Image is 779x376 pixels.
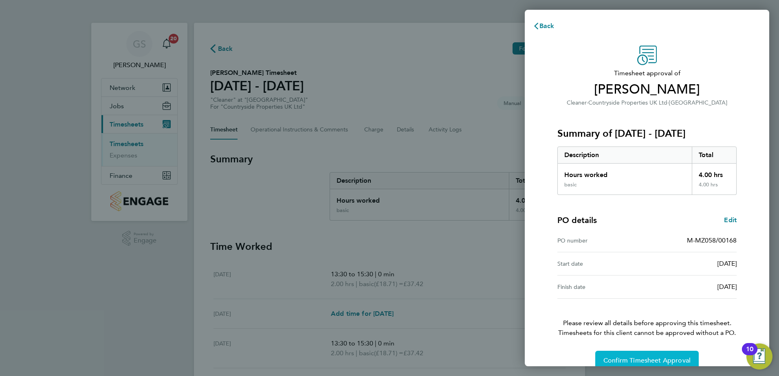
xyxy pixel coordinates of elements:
[746,343,772,369] button: Open Resource Center, 10 new notifications
[724,216,737,224] span: Edit
[603,356,691,365] span: Confirm Timesheet Approval
[564,181,577,188] div: basic
[669,99,727,106] span: [GEOGRAPHIC_DATA]
[587,99,588,106] span: ·
[558,147,692,163] div: Description
[692,147,737,163] div: Total
[567,99,587,106] span: Cleaner
[647,282,737,292] div: [DATE]
[548,328,746,338] span: Timesheets for this client cannot be approved without a PO.
[539,22,555,30] span: Back
[525,18,563,34] button: Back
[557,282,647,292] div: Finish date
[647,259,737,269] div: [DATE]
[557,81,737,98] span: [PERSON_NAME]
[548,299,746,338] p: Please review all details before approving this timesheet.
[557,146,737,195] div: Summary of 18 - 24 Aug 2025
[557,236,647,245] div: PO number
[746,349,753,360] div: 10
[724,215,737,225] a: Edit
[558,164,692,181] div: Hours worked
[692,164,737,181] div: 4.00 hrs
[692,181,737,195] div: 4.00 hrs
[687,236,737,244] span: M-MZ058/00168
[557,127,737,140] h3: Summary of [DATE] - [DATE]
[557,214,597,226] h4: PO details
[595,351,699,370] button: Confirm Timesheet Approval
[557,68,737,78] span: Timesheet approval of
[667,99,669,106] span: ·
[557,259,647,269] div: Start date
[588,99,667,106] span: Countryside Properties UK Ltd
